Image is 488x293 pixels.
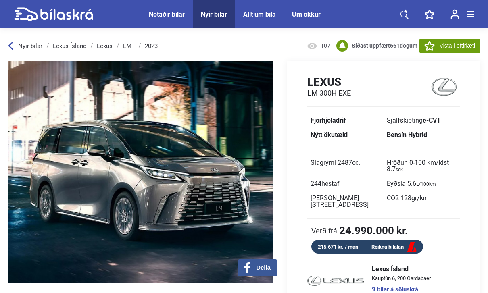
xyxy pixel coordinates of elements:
a: LM [123,43,134,49]
span: CO2 128 [387,194,429,202]
sub: sek [396,167,403,172]
span: hestafl [321,180,341,187]
b: 24.990.000 kr. [339,225,408,236]
span: Vista í eftirlæti [440,42,475,50]
a: Um okkur [292,10,321,18]
button: Deila [238,259,277,276]
span: Hröðun 0-100 km/klst 8.7 [387,159,449,173]
a: 9 bílar á söluskrá [372,287,431,293]
span: Sjálfskipting [387,116,441,124]
span: [PERSON_NAME][STREET_ADDRESS] [311,194,369,208]
span: gr/km [411,194,429,202]
a: Allt um bíla [243,10,276,18]
div: 215.671 kr. / mán [311,242,365,251]
span: Lexus Ísland [372,266,431,272]
span: 107 [321,42,331,50]
span: 244 [311,180,341,187]
span: cc. [352,159,360,166]
a: Lexus Ísland [53,43,86,49]
span: Eyðsla 5.6 [387,180,436,187]
b: Bensín Hybrid [387,131,427,139]
b: e-CVT [423,116,441,124]
span: Kauptún 6, 200 Gardabaer [372,276,431,281]
span: Deila [256,264,271,271]
h2: LM 300h Exe [307,89,351,98]
a: Reikna bílalán [365,242,423,252]
a: Nýir bílar [201,10,227,18]
a: Notaðir bílar [149,10,185,18]
span: Verð frá [311,227,337,235]
img: user-login.svg [450,9,459,19]
b: Fjórhjóladrif [311,116,346,124]
span: 661 [390,42,400,49]
button: Vista í eftirlæti [419,39,480,53]
a: Lexus [97,43,113,49]
a: 2023 [145,43,158,49]
span: Slagrými 2487 [311,159,360,166]
span: Nýir bílar [18,42,42,50]
b: Síðast uppfært dögum [352,42,417,49]
sub: L/100km [416,181,436,187]
b: Nýtt ökutæki [311,131,348,139]
h1: Lexus [307,75,351,89]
